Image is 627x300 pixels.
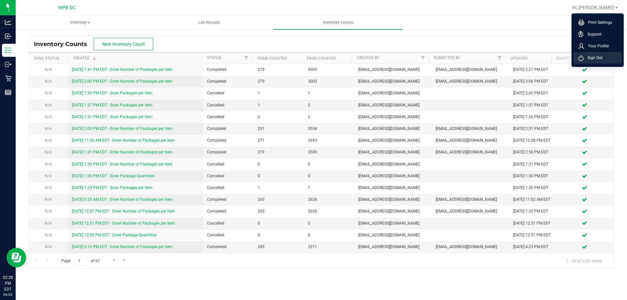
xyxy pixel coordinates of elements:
[513,78,552,85] div: [DATE] 3:06 PM EDT
[72,150,173,154] a: [DATE] 1:31 PM EDT - Enter Number of Packages per Item
[72,115,153,119] a: [DATE] 1:51 PM EDT - Scan Packages per Item
[513,244,552,250] div: [DATE] 4:23 PM EDT
[358,185,428,191] span: [EMAIL_ADDRESS][DOMAIN_NAME]
[258,78,300,85] span: 279
[584,31,602,38] span: Support
[45,185,52,190] span: N/A
[513,67,552,73] div: [DATE] 2:27 PM EDT
[513,232,552,238] div: [DATE] 12:51 PM EDT
[16,20,144,25] span: Inventory
[513,126,552,132] div: [DATE] 2:51 PM EDT
[45,79,52,84] span: N/A
[258,161,300,167] span: 0
[73,56,97,60] a: Created
[584,43,609,49] span: Your Profile
[207,161,249,167] span: Cancelled
[34,56,59,61] a: Sync Status
[72,67,173,72] a: [DATE] 1:41 PM EDT - Enter Number of Packages per Item
[258,67,300,73] span: 279
[561,256,607,266] span: 1 - 20 of 1321 items
[308,173,350,179] span: 0
[513,114,552,120] div: [DATE] 1:56 PM EDT
[494,53,505,64] a: Filter
[258,149,300,155] span: 279
[45,233,52,237] span: N/A
[45,221,52,226] span: N/A
[45,103,52,107] span: N/A
[94,38,153,50] button: New Inventory Count
[358,137,428,144] span: [EMAIL_ADDRESS][DOMAIN_NAME]
[258,208,300,214] span: 265
[5,61,11,68] inline-svg: Outbound
[72,185,153,190] a: [DATE] 1:29 PM EDT - Scan Packages per Item
[45,197,52,202] span: N/A
[513,161,552,167] div: [DATE] 1:31 PM EDT
[258,244,300,250] span: 285
[417,53,428,64] a: Filter
[207,244,249,250] span: Completed
[45,209,52,213] span: N/A
[241,53,252,64] a: Filter
[436,197,505,203] span: [EMAIL_ADDRESS][DOMAIN_NAME]
[308,102,350,108] span: 2
[314,20,362,25] span: Inventory Counts
[207,197,249,203] span: Completed
[358,114,428,120] span: [EMAIL_ADDRESS][DOMAIN_NAME]
[45,115,52,119] span: N/A
[308,137,350,144] span: 2993
[189,20,229,25] span: Lab Results
[72,91,153,95] a: [DATE] 1:59 PM EDT - Scan Packages per Item
[45,162,52,166] span: N/A
[102,41,145,47] span: New Inventory Count
[358,220,428,227] span: [EMAIL_ADDRESS][DOMAIN_NAME]
[308,67,350,73] span: 3003
[258,197,300,203] span: 265
[258,185,300,191] span: 1
[308,126,350,132] span: 3534
[436,78,505,85] span: [EMAIL_ADDRESS][DOMAIN_NAME]
[513,197,552,203] div: [DATE] 11:02 AM EDT
[207,232,249,238] span: Cancelled
[258,173,300,179] span: 0
[258,220,300,227] span: 0
[7,248,26,267] iframe: Resource center
[258,114,300,120] span: 2
[513,90,552,96] div: [DATE] 2:00 PM EDT
[308,161,350,167] span: 0
[308,220,350,227] span: 0
[513,185,552,191] div: [DATE] 1:30 PM EDT
[551,53,609,64] th: Exact
[308,78,350,85] span: 3003
[72,79,173,84] a: [DATE] 2:00 PM EDT - Enter Number of Packages per Item
[72,138,175,143] a: [DATE] 11:36 AM EDT - Enter Number of Packages per Item
[207,78,249,85] span: Completed
[207,126,249,132] span: Completed
[308,185,350,191] span: 1
[513,149,552,155] div: [DATE] 2:58 PM EDT
[358,78,428,85] span: [EMAIL_ADDRESS][DOMAIN_NAME]
[207,173,249,179] span: Cancelled
[436,149,505,155] span: [EMAIL_ADDRESS][DOMAIN_NAME]
[510,56,528,61] a: Updated
[513,208,552,214] div: [DATE] 1:32 PM EDT
[436,137,505,144] span: [EMAIL_ADDRESS][DOMAIN_NAME]
[308,208,350,214] span: 2626
[72,126,173,131] a: [DATE] 2:00 PM EDT - Enter Number of Packages per Item
[274,16,403,29] a: Inventory Counts
[308,90,350,96] span: 1
[56,256,105,266] span: Page of 67
[109,256,119,265] a: Go to the next page
[34,40,94,48] span: Inventory Counts
[308,244,350,250] span: 3211
[5,47,11,54] inline-svg: Inventory
[513,173,552,179] div: [DATE] 1:30 PM EDT
[145,16,274,29] a: Lab Results
[584,55,603,61] span: Sign Out
[258,102,300,108] span: 1
[72,209,175,213] a: [DATE] 12:51 PM EDT - Enter Number of Packages per Item
[358,232,428,238] span: [EMAIL_ADDRESS][DOMAIN_NAME]
[358,149,428,155] span: [EMAIL_ADDRESS][DOMAIN_NAME]
[436,208,505,214] span: [EMAIL_ADDRESS][DOMAIN_NAME]
[358,126,428,132] span: [EMAIL_ADDRESS][DOMAIN_NAME]
[45,174,52,178] span: N/A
